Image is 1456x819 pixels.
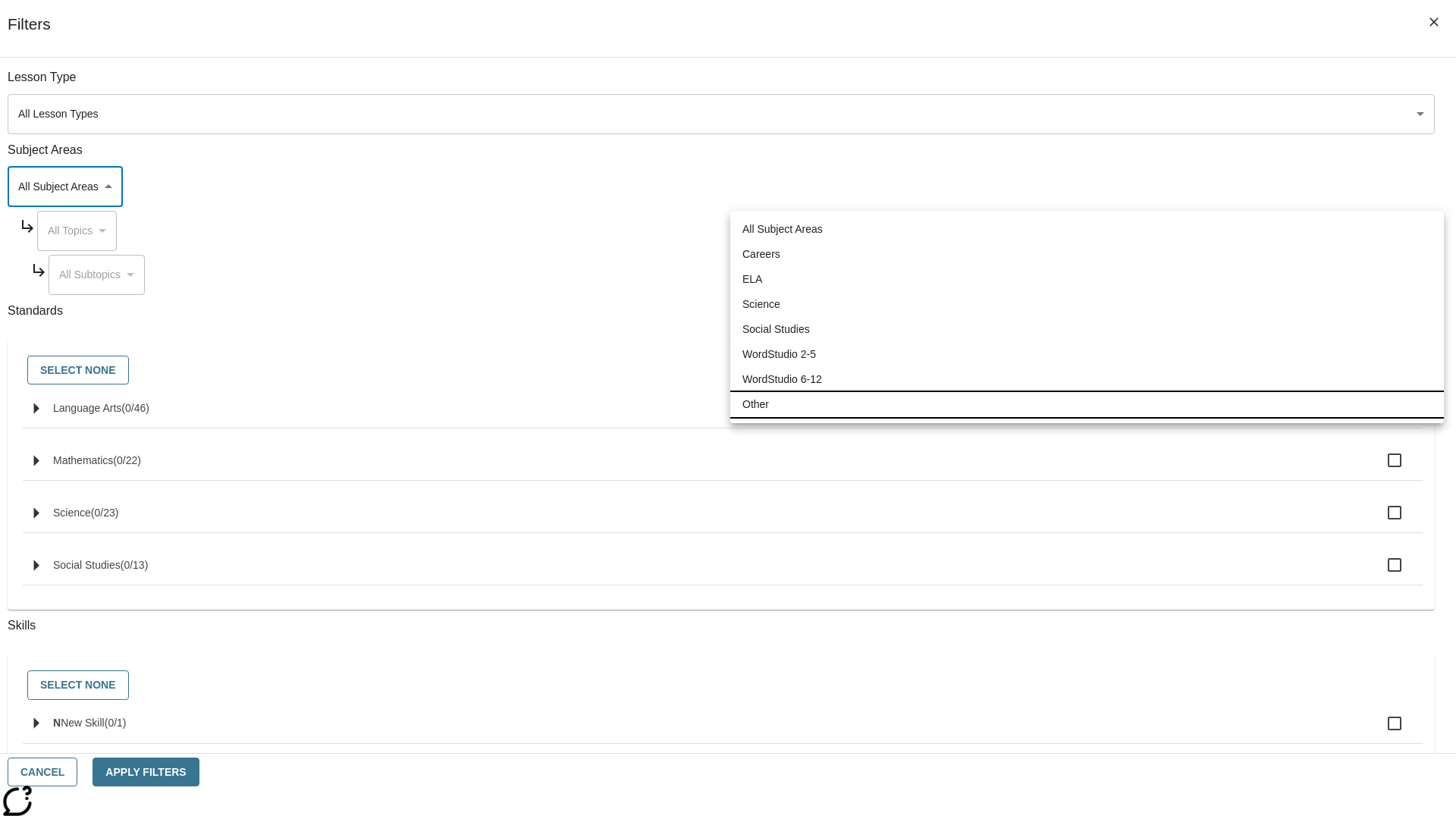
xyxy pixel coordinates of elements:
li: All Subject Areas [730,217,1444,242]
li: WordStudio 2-5 [730,342,1444,367]
li: Science [730,292,1444,317]
li: Social Studies [730,317,1444,342]
li: Other [730,392,1444,417]
li: ELA [730,267,1444,292]
li: WordStudio 6-12 [730,367,1444,392]
ul: Select a Subject Area [730,211,1444,423]
li: Careers [730,242,1444,267]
